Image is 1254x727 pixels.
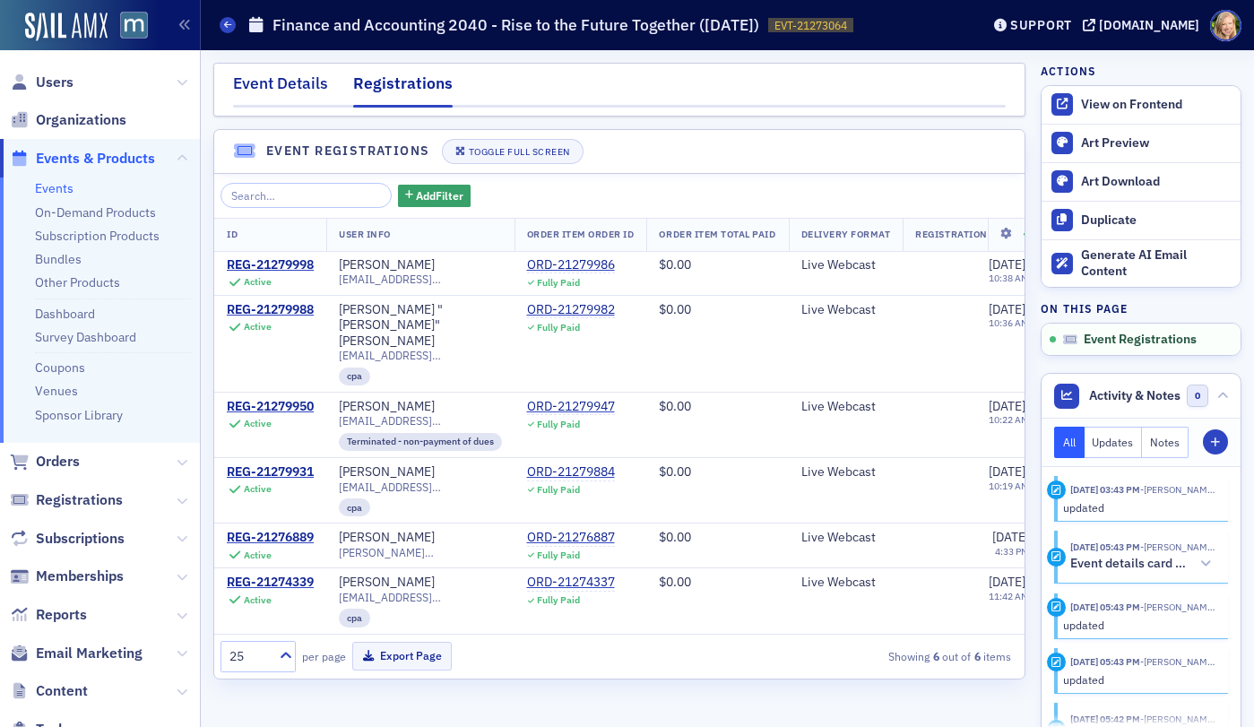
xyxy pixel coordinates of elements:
[1070,541,1140,553] time: 8/15/2025 05:43 PM
[36,567,124,586] span: Memberships
[244,321,272,333] div: Active
[339,257,435,273] a: [PERSON_NAME]
[1070,655,1140,668] time: 8/15/2025 05:43 PM
[398,185,471,207] button: AddFilter
[10,605,87,625] a: Reports
[339,575,435,591] div: [PERSON_NAME]
[36,644,143,663] span: Email Marketing
[760,648,1011,664] div: Showing out of items
[989,590,1029,602] time: 11:42 AM
[527,464,615,480] a: ORD-21279884
[266,142,430,160] h4: Event Registrations
[10,644,143,663] a: Email Marketing
[272,14,759,36] h1: Finance and Accounting 2040 - Rise to the Future Together ([DATE])
[659,463,691,480] span: $0.00
[989,574,1025,590] span: [DATE]
[1081,247,1232,279] div: Generate AI Email Content
[10,567,124,586] a: Memberships
[35,274,120,290] a: Other Products
[339,530,435,546] a: [PERSON_NAME]
[527,530,615,546] a: ORD-21276887
[1140,483,1215,496] span: Natalie Antonakas
[1070,483,1140,496] time: 8/19/2025 03:43 PM
[1070,556,1189,572] h5: Event details card updated
[1010,17,1072,33] div: Support
[1042,162,1241,201] a: Art Download
[10,490,123,510] a: Registrations
[774,18,847,33] span: EVT-21273064
[930,648,942,664] strong: 6
[989,398,1025,414] span: [DATE]
[10,529,125,549] a: Subscriptions
[989,301,1025,317] span: [DATE]
[416,187,463,203] span: Add Filter
[227,530,314,546] a: REG-21276889
[339,609,370,627] div: cpa
[1084,332,1197,348] span: Event Registrations
[1142,427,1189,458] button: Notes
[339,414,502,428] span: [EMAIL_ADDRESS][DOMAIN_NAME]
[1041,300,1241,316] h4: On this page
[227,464,314,480] div: REG-21279931
[1210,10,1241,41] span: Profile
[227,575,314,591] a: REG-21274339
[339,273,502,286] span: [EMAIL_ADDRESS][DOMAIN_NAME]
[244,594,272,606] div: Active
[10,681,88,701] a: Content
[35,359,85,376] a: Coupons
[915,228,1014,240] span: Registration Date
[339,349,502,362] span: [EMAIL_ADDRESS][DOMAIN_NAME]
[108,12,148,42] a: View Homepage
[537,484,580,496] div: Fully Paid
[659,398,691,414] span: $0.00
[801,575,891,591] div: Live Webcast
[35,329,136,345] a: Survey Dashboard
[659,574,691,590] span: $0.00
[36,110,126,130] span: Organizations
[120,12,148,39] img: SailAMX
[36,452,80,472] span: Orders
[1081,212,1232,229] div: Duplicate
[339,546,502,559] span: [PERSON_NAME][EMAIL_ADDRESS][PERSON_NAME][DOMAIN_NAME]
[1042,201,1241,239] button: Duplicate
[527,575,615,591] div: ORD-21274337
[302,648,346,664] label: per page
[537,322,580,333] div: Fully Paid
[527,399,615,415] div: ORD-21279947
[36,73,74,92] span: Users
[227,228,238,240] span: ID
[659,529,691,545] span: $0.00
[527,302,615,318] div: ORD-21279982
[992,529,1029,545] span: [DATE]
[1099,17,1199,33] div: [DOMAIN_NAME]
[339,464,435,480] a: [PERSON_NAME]
[25,13,108,41] img: SailAMX
[1042,86,1241,124] a: View on Frontend
[339,399,435,415] a: [PERSON_NAME]
[1063,617,1216,633] div: updated
[995,545,1029,558] time: 4:33 PM
[339,302,502,350] a: [PERSON_NAME] "[PERSON_NAME]" [PERSON_NAME]
[35,306,95,322] a: Dashboard
[35,251,82,267] a: Bundles
[244,418,272,429] div: Active
[537,277,580,289] div: Fully Paid
[801,399,891,415] div: Live Webcast
[244,483,272,495] div: Active
[36,490,123,510] span: Registrations
[1042,125,1241,162] a: Art Preview
[1070,555,1215,574] button: Event details card updated
[1047,653,1066,671] div: Update
[1140,601,1215,613] span: Dee Sullivan
[221,183,392,208] input: Search…
[339,498,370,516] div: cpa
[469,147,570,157] div: Toggle Full Screen
[659,301,691,317] span: $0.00
[36,681,88,701] span: Content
